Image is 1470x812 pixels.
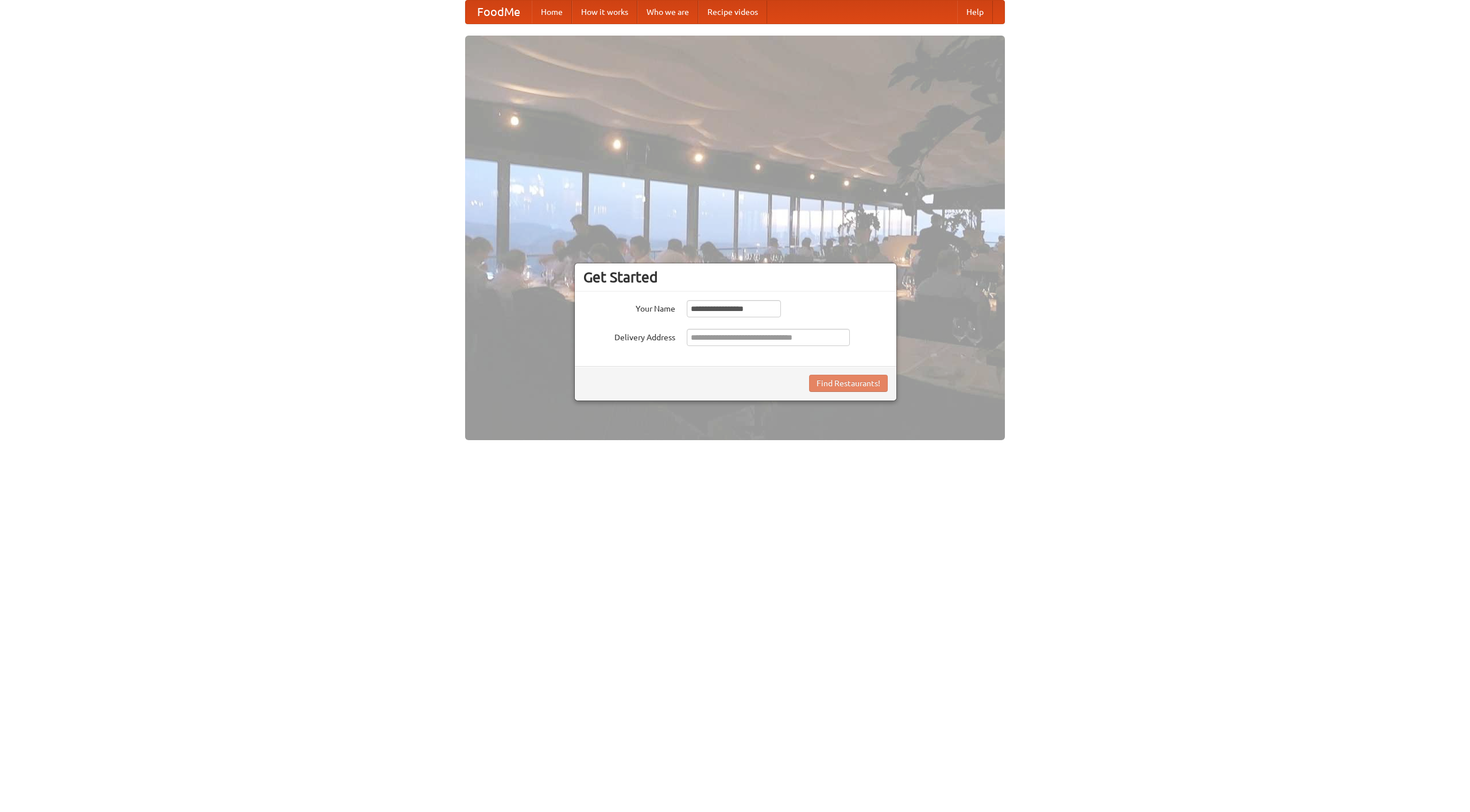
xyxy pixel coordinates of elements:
a: Home [532,1,572,24]
a: How it works [572,1,637,24]
a: FoodMe [466,1,532,24]
h3: Get Started [583,269,888,286]
button: Find Restaurants! [809,375,888,392]
a: Who we are [637,1,698,24]
a: Help [957,1,993,24]
a: Recipe videos [698,1,767,24]
label: Delivery Address [583,329,675,343]
label: Your Name [583,300,675,314]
